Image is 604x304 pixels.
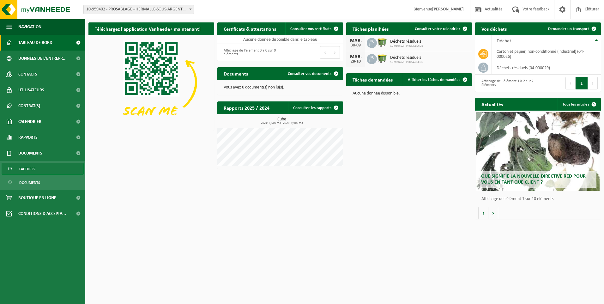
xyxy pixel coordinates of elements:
div: 28-10 [349,59,362,64]
span: Demander un transport [548,27,589,31]
a: Demander un transport [543,22,600,35]
h2: Documents [217,67,254,80]
h2: Téléchargez l'application Vanheede+ maintenant! [88,22,207,35]
h2: Tâches planifiées [346,22,395,35]
a: Que signifie la nouvelle directive RED pour vous en tant que client ? [476,112,600,191]
a: Factures [2,163,84,175]
span: Factures [19,163,35,175]
a: Consulter votre calendrier [410,22,471,35]
h3: Cube [220,117,343,125]
button: Vorige [478,207,488,219]
img: WB-1100-HPE-GN-50 [377,37,388,48]
a: Consulter vos documents [283,67,342,80]
span: Consulter vos documents [288,72,331,76]
h2: Vos déchets [475,22,513,35]
span: Que signifie la nouvelle directive RED pour vous en tant que client ? [481,174,586,185]
div: Affichage de l'élément 0 à 0 sur 0 éléments [220,46,277,59]
span: 10-959402 - PROSABLAGE - HERMALLE-SOUS-ARGENTEAU [84,5,194,14]
span: Données de l'entrepr... [18,51,67,66]
span: 2024: 5,500 m3 - 2025: 9,900 m3 [220,122,343,125]
a: Documents [2,176,84,188]
div: MAR. [349,38,362,43]
h2: Actualités [475,98,509,110]
strong: [PERSON_NAME] [432,7,464,12]
button: Previous [320,46,330,59]
span: Calendrier [18,114,41,130]
span: Déchet [497,39,511,44]
h2: Tâches demandées [346,73,399,86]
div: Affichage de l'élément 1 à 2 sur 2 éléments [478,76,535,90]
img: WB-1100-HPE-GN-50 [377,53,388,64]
span: Contacts [18,66,37,82]
button: Next [588,77,598,89]
button: 1 [576,77,588,89]
td: déchets résiduels (04-000029) [492,61,601,75]
span: Tableau de bord [18,35,52,51]
p: Affichage de l'élément 1 sur 10 éléments [481,197,598,201]
div: 30-09 [349,43,362,48]
p: Aucune donnée disponible. [353,91,466,96]
span: Conditions d'accepta... [18,206,66,222]
h2: Certificats & attestations [217,22,282,35]
a: Consulter les rapports [288,101,342,114]
h2: Rapports 2025 / 2024 [217,101,276,114]
button: Volgende [488,207,498,219]
span: 10-959402 - PROSABLAGE [390,44,423,48]
p: Vous avez 6 document(s) non lu(s). [224,85,337,90]
span: Déchets résiduels [390,55,423,60]
span: Navigation [18,19,41,35]
button: Previous [565,77,576,89]
span: Utilisateurs [18,82,44,98]
span: Documents [18,145,42,161]
button: Next [330,46,340,59]
td: Aucune donnée disponible dans le tableau [217,35,343,44]
span: Contrat(s) [18,98,40,114]
span: Déchets résiduels [390,39,423,44]
td: carton et papier, non-conditionné (industriel) (04-000026) [492,47,601,61]
span: Rapports [18,130,38,145]
span: Consulter vos certificats [290,27,331,31]
span: 10-959402 - PROSABLAGE [390,60,423,64]
img: Download de VHEPlus App [88,35,214,130]
span: 10-959402 - PROSABLAGE - HERMALLE-SOUS-ARGENTEAU [83,5,194,14]
a: Tous les articles [558,98,600,111]
span: Consulter votre calendrier [415,27,460,31]
a: Consulter vos certificats [285,22,342,35]
a: Afficher les tâches demandées [403,73,471,86]
span: Afficher les tâches demandées [408,78,460,82]
span: Documents [19,177,40,189]
div: MAR. [349,54,362,59]
span: Boutique en ligne [18,190,56,206]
